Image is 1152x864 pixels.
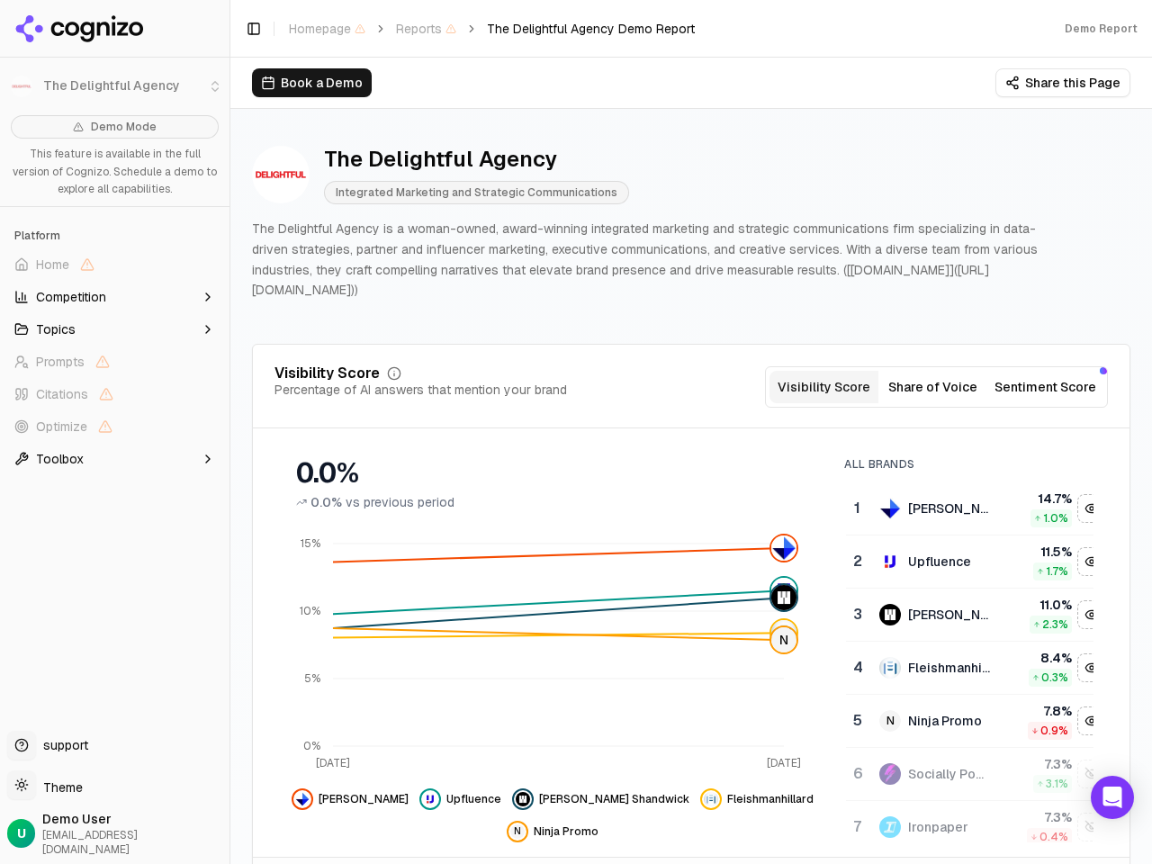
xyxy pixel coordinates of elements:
tr: 7ironpaperIronpaper7.3%0.4%Show ironpaper data [846,801,1107,854]
span: [PERSON_NAME] [319,792,409,806]
img: upfluence [771,578,796,603]
button: Show ironpaper data [1077,813,1106,841]
span: Fleishmanhillard [727,792,814,806]
span: Competition [36,288,106,306]
div: 7 [853,816,861,838]
tr: 3weber shandwick[PERSON_NAME] Shandwick11.0%2.3%Hide weber shandwick data [846,589,1107,642]
tspan: 10% [300,604,320,618]
span: Ninja Promo [534,824,598,839]
button: Hide edelman data [292,788,409,810]
img: weber shandwick [516,792,530,806]
span: 0.9 % [1040,724,1068,738]
div: Fleishmanhillard [908,659,993,677]
span: U [17,824,26,842]
span: 0.4 % [1039,830,1068,844]
span: Citations [36,385,88,403]
tr: 2upfluenceUpfluence11.5%1.7%Hide upfluence data [846,535,1107,589]
button: Hide weber shandwick data [512,788,689,810]
button: Share of Voice [878,371,987,403]
span: 3.1 % [1046,777,1068,791]
span: Home [36,256,69,274]
img: weber shandwick [771,585,796,610]
div: Ninja Promo [908,712,982,730]
img: edelman [771,535,796,561]
p: The Delightful Agency is a woman-owned, award-winning integrated marketing and strategic communic... [252,219,1058,301]
button: Hide ninja promo data [1077,706,1106,735]
button: Visibility Score [769,371,878,403]
img: fleishmanhillard [879,657,901,679]
span: N [510,824,525,839]
button: Share this Page [995,68,1130,97]
div: Percentage of AI answers that mention your brand [274,381,567,399]
button: Hide upfluence data [1077,547,1106,576]
button: Sentiment Score [987,371,1103,403]
img: fleishmanhillard [704,792,718,806]
button: Show socially powerful data [1077,760,1106,788]
div: 8.4 % [1007,649,1072,667]
nav: breadcrumb [289,20,695,38]
div: 7.8 % [1007,702,1072,720]
div: Platform [7,221,222,250]
tr: 6socially powerfulSocially Powerful7.3%3.1%Show socially powerful data [846,748,1107,801]
button: Toolbox [7,445,222,473]
button: Hide edelman data [1077,494,1106,523]
div: 2 [853,551,861,572]
tr: 1edelman[PERSON_NAME]14.7%1.0%Hide edelman data [846,482,1107,535]
tspan: [DATE] [767,756,801,770]
span: Toolbox [36,450,84,468]
img: ironpaper [879,816,901,838]
span: Upfluence [446,792,501,806]
div: Socially Powerful [908,765,993,783]
div: 11.5 % [1007,543,1072,561]
span: 0.3 % [1041,670,1068,685]
button: Hide fleishmanhillard data [700,788,814,810]
img: The Delightful Agency [252,146,310,203]
img: fleishmanhillard [771,620,796,645]
span: Demo User [42,810,222,828]
span: [PERSON_NAME] Shandwick [539,792,689,806]
div: Ironpaper [908,818,968,836]
span: 1.0 % [1043,511,1068,526]
tspan: 5% [304,671,320,686]
span: Optimize [36,418,87,436]
span: Topics [36,320,76,338]
div: 6 [853,763,861,785]
div: 3 [853,604,861,625]
span: Integrated Marketing and Strategic Communications [324,181,629,204]
div: 5 [853,710,861,732]
div: 11.0 % [1007,596,1072,614]
span: The Delightful Agency Demo Report [487,20,695,38]
tspan: 15% [301,536,320,551]
span: [EMAIL_ADDRESS][DOMAIN_NAME] [42,828,222,857]
span: Theme [36,779,83,796]
div: 14.7 % [1007,490,1072,508]
span: 1.7 % [1046,564,1068,579]
span: Prompts [36,353,85,371]
span: 2.3 % [1042,617,1068,632]
div: [PERSON_NAME] Shandwick [908,606,993,624]
span: N [879,710,901,732]
div: 0.0% [296,457,808,490]
span: Homepage [289,20,365,38]
button: Hide fleishmanhillard data [1077,653,1106,682]
button: Topics [7,315,222,344]
div: The Delightful Agency [324,145,629,174]
div: Upfluence [908,553,971,571]
div: Open Intercom Messenger [1091,776,1134,819]
div: All Brands [844,457,1093,472]
button: Hide ninja promo data [507,821,598,842]
div: 7.3 % [1007,808,1072,826]
img: weber shandwick [879,604,901,625]
button: Competition [7,283,222,311]
tr: 5NNinja Promo7.8%0.9%Hide ninja promo data [846,695,1107,748]
img: edelman [879,498,901,519]
button: Book a Demo [252,68,372,97]
div: [PERSON_NAME] [908,499,993,517]
tr: 4fleishmanhillardFleishmanhillard8.4%0.3%Hide fleishmanhillard data [846,642,1107,695]
span: N [771,627,796,652]
img: upfluence [879,551,901,572]
div: Demo Report [1065,22,1138,36]
span: Reports [396,20,456,38]
img: socially powerful [879,763,901,785]
span: support [36,736,88,754]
